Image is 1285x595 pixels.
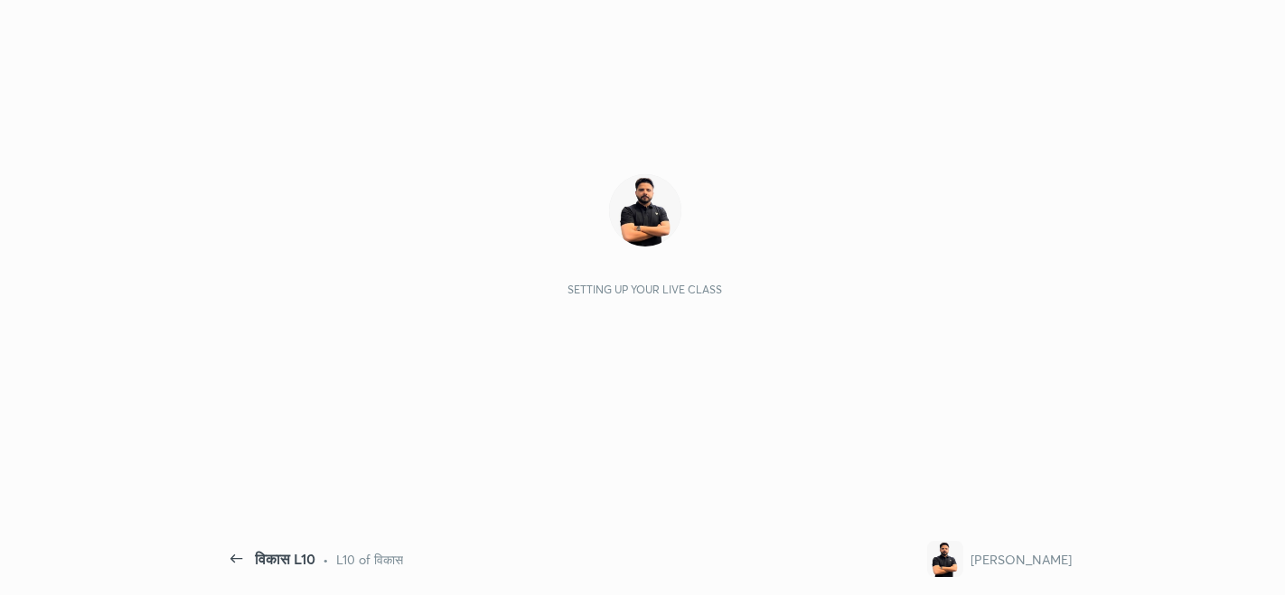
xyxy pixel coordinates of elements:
[971,550,1072,569] div: [PERSON_NAME]
[336,550,403,569] div: L10 of विकास
[567,283,722,296] div: Setting up your live class
[323,550,329,569] div: •
[255,548,315,570] div: विकास L10
[609,174,681,246] img: f58144f78eaf40519543c9a67466e84b.jpg
[927,541,963,577] img: f58144f78eaf40519543c9a67466e84b.jpg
